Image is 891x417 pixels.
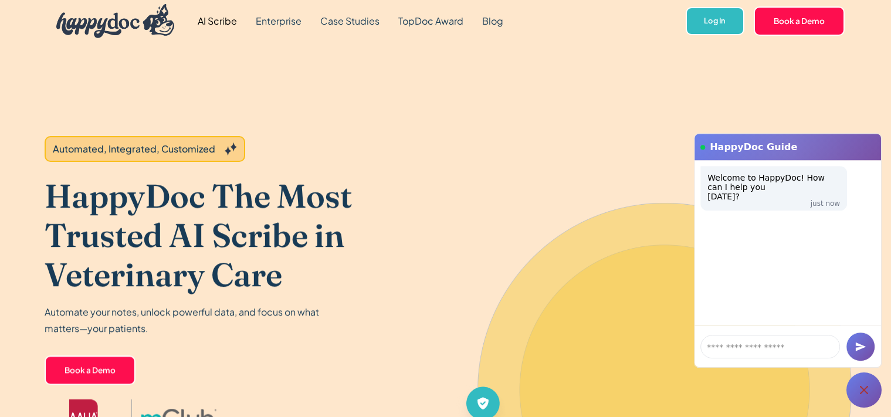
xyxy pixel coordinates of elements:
[53,142,215,156] div: Automated, Integrated, Customized
[45,355,135,385] a: Book a Demo
[225,143,237,155] img: Grey sparkles.
[686,7,744,36] a: Log In
[45,176,405,294] h1: HappyDoc The Most Trusted AI Scribe in Veterinary Care
[754,6,845,36] a: Book a Demo
[47,1,175,41] a: home
[45,304,326,337] p: Automate your notes, unlock powerful data, and focus on what matters—your patients.
[56,4,175,38] img: HappyDoc Logo: A happy dog with his ear up, listening.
